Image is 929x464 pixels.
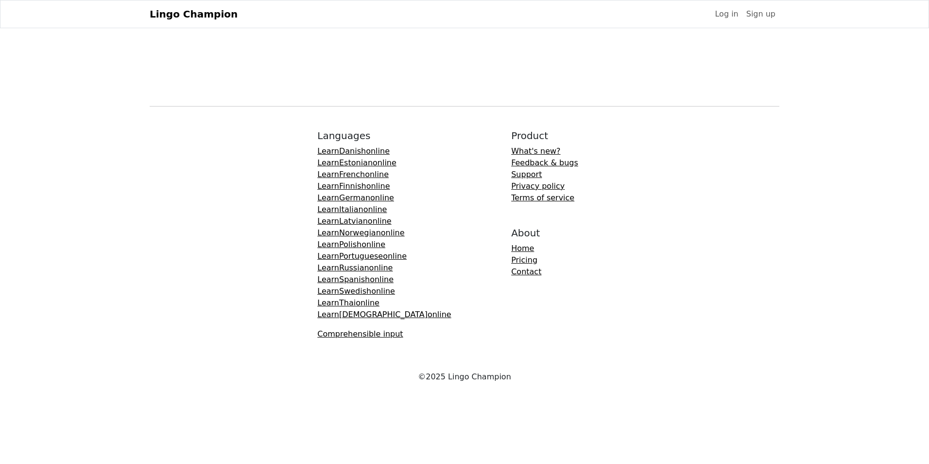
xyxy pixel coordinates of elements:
h5: About [511,227,578,239]
a: LearnThaionline [317,298,379,307]
a: LearnFrenchonline [317,170,389,179]
a: LearnGermanonline [317,193,394,202]
a: LearnLatvianonline [317,216,391,226]
a: Comprehensible input [317,329,403,339]
a: LearnPolishonline [317,240,385,249]
a: Home [511,244,534,253]
a: LearnDanishonline [317,146,390,156]
a: Contact [511,267,541,276]
a: Pricing [511,255,537,265]
h5: Languages [317,130,451,142]
a: Terms of service [511,193,574,202]
a: LearnItalianonline [317,205,387,214]
a: LearnRussianonline [317,263,393,272]
a: LearnSpanishonline [317,275,394,284]
a: LearnNorwegianonline [317,228,404,237]
div: © 2025 Lingo Champion [144,371,785,383]
a: Lingo Champion [150,4,238,24]
h5: Product [511,130,578,142]
a: LearnPortugueseonline [317,251,407,261]
a: LearnFinnishonline [317,181,390,191]
a: LearnSwedishonline [317,286,395,296]
a: Sign up [742,4,779,24]
a: LearnEstonianonline [317,158,396,167]
a: Privacy policy [511,181,565,191]
a: Support [511,170,542,179]
a: Log in [711,4,742,24]
a: Learn[DEMOGRAPHIC_DATA]online [317,310,451,319]
a: Feedback & bugs [511,158,578,167]
a: What's new? [511,146,560,156]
